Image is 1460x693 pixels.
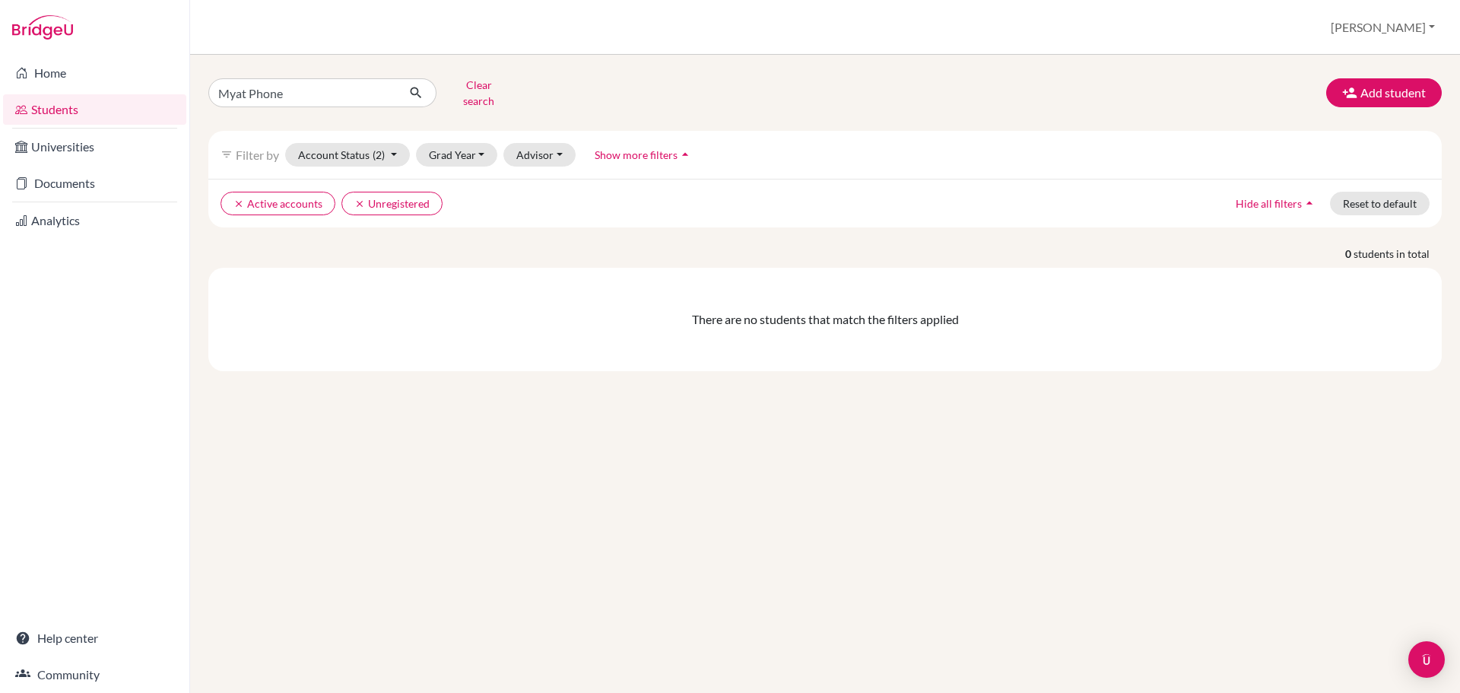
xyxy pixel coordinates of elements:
span: Hide all filters [1236,197,1302,210]
a: Help center [3,623,186,653]
button: clearUnregistered [341,192,443,215]
button: Add student [1326,78,1442,107]
button: Show more filtersarrow_drop_up [582,143,706,167]
span: Filter by [236,148,279,162]
span: Show more filters [595,148,678,161]
img: Bridge-U [12,15,73,40]
a: Analytics [3,205,186,236]
button: clearActive accounts [221,192,335,215]
span: students in total [1354,246,1442,262]
i: clear [354,199,365,209]
div: Open Intercom Messenger [1408,641,1445,678]
button: Reset to default [1330,192,1430,215]
a: Community [3,660,186,690]
i: arrow_drop_up [1302,196,1317,211]
button: Account Status(2) [285,143,410,167]
input: Find student by name... [208,78,397,107]
div: There are no students that match the filters applied [221,310,1430,329]
a: Students [3,94,186,125]
a: Documents [3,168,186,199]
i: clear [233,199,244,209]
button: Grad Year [416,143,498,167]
i: arrow_drop_up [678,147,693,162]
a: Universities [3,132,186,162]
a: Home [3,58,186,88]
button: [PERSON_NAME] [1324,13,1442,42]
span: (2) [373,148,385,161]
button: Advisor [503,143,576,167]
button: Clear search [436,73,521,113]
button: Hide all filtersarrow_drop_up [1223,192,1330,215]
strong: 0 [1345,246,1354,262]
i: filter_list [221,148,233,161]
